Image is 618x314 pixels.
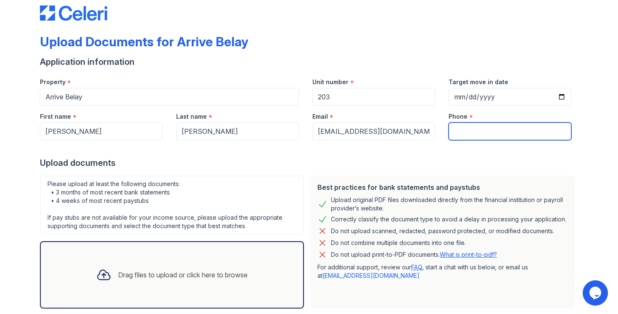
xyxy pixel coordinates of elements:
div: Upload Documents for Arrive Belay [40,34,248,49]
div: Drag files to upload or click here to browse [118,270,248,280]
label: Unit number [312,78,349,86]
div: Application information [40,56,578,68]
div: Upload original PDF files downloaded directly from the financial institution or payroll provider’... [331,196,568,213]
div: Do not upload scanned, redacted, password protected, or modified documents. [331,226,554,236]
p: Do not upload print-to-PDF documents. [331,250,497,259]
iframe: chat widget [583,280,610,306]
div: Correctly classify the document type to avoid a delay in processing your application. [331,214,566,224]
div: Do not combine multiple documents into one file. [331,238,466,248]
label: Target move in date [449,78,508,86]
label: Phone [449,112,467,121]
p: For additional support, review our , start a chat with us below, or email us at [317,263,568,280]
label: Property [40,78,66,86]
label: Email [312,112,328,121]
a: What is print-to-pdf? [440,251,497,258]
a: FAQ [411,263,422,271]
img: CE_Logo_Blue-a8612792a0a2168367f1c8372b55b34899dd931a85d93a1a3d3e32e68fde9ad4.png [40,5,107,21]
div: Upload documents [40,157,578,169]
label: Last name [176,112,207,121]
a: [EMAIL_ADDRESS][DOMAIN_NAME] [322,272,420,279]
label: First name [40,112,71,121]
div: Please upload at least the following documents: • 3 months of most recent bank statements • 4 wee... [40,176,304,234]
div: Best practices for bank statements and paystubs [317,182,568,192]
